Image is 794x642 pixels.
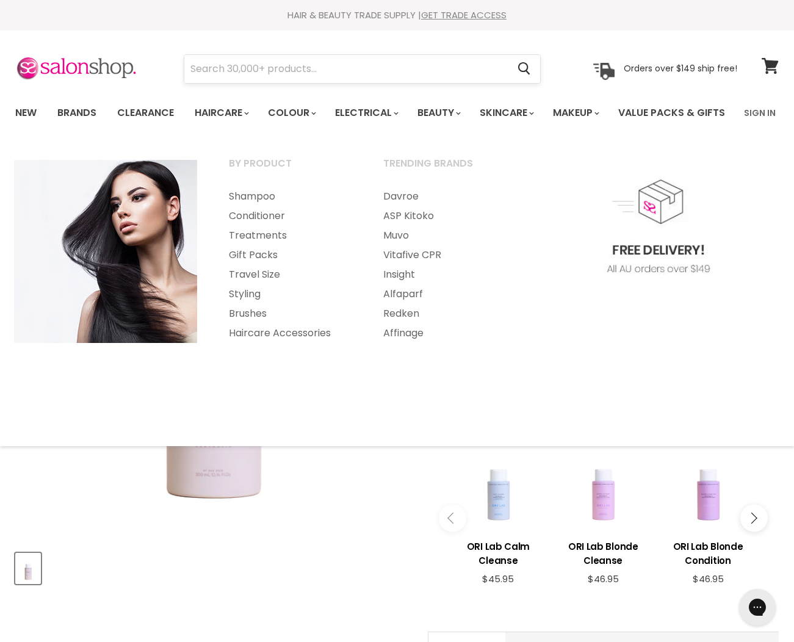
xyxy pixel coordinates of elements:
[408,100,468,126] a: Beauty
[609,100,734,126] a: Value Packs & Gifts
[368,226,520,245] a: Muvo
[737,100,783,126] a: Sign In
[214,206,366,226] a: Conditioner
[16,554,40,583] img: ORI Lab Restore Cleanse
[588,572,619,585] span: $46.95
[184,54,541,84] form: Product
[368,323,520,343] a: Affinage
[368,304,520,323] a: Redken
[452,539,545,568] h3: ORI Lab Calm Cleanse
[48,100,106,126] a: Brands
[214,304,366,323] a: Brushes
[214,265,366,284] a: Travel Size
[13,549,410,584] div: Product thumbnails
[214,323,366,343] a: Haircare Accessories
[544,100,607,126] a: Makeup
[214,187,366,343] ul: Main menu
[368,206,520,226] a: ASP Kitoko
[733,585,782,630] iframe: Gorgias live chat messenger
[662,530,754,574] a: View product:ORI Lab Blonde Condition
[214,245,366,265] a: Gift Packs
[471,100,541,126] a: Skincare
[326,100,406,126] a: Electrical
[259,100,323,126] a: Colour
[368,154,520,184] a: Trending Brands
[214,226,366,245] a: Treatments
[186,100,256,126] a: Haircare
[452,530,545,574] a: View product:ORI Lab Calm Cleanse
[15,553,41,584] button: ORI Lab Restore Cleanse
[368,187,520,343] ul: Main menu
[6,95,735,131] ul: Main menu
[214,284,366,304] a: Styling
[184,55,508,83] input: Search
[368,245,520,265] a: Vitafive CPR
[6,100,46,126] a: New
[421,9,507,21] a: GET TRADE ACCESS
[368,187,520,206] a: Davroe
[368,284,520,304] a: Alfaparf
[693,572,724,585] span: $46.95
[214,154,366,184] a: By Product
[482,572,514,585] span: $45.95
[108,100,183,126] a: Clearance
[557,539,649,568] h3: ORI Lab Blonde Cleanse
[368,265,520,284] a: Insight
[557,530,649,574] a: View product:ORI Lab Blonde Cleanse
[662,539,754,568] h3: ORI Lab Blonde Condition
[214,187,366,206] a: Shampoo
[624,63,737,74] p: Orders over $149 ship free!
[508,55,540,83] button: Search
